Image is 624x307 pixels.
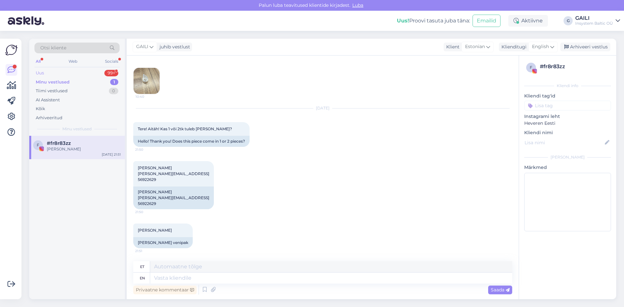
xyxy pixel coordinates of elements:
div: [DATE] 21:51 [102,152,121,157]
div: G [564,16,573,25]
div: GAILI [575,16,613,21]
a: GAILIInsystem Baltic OÜ [575,16,620,26]
span: Estonian [465,43,485,50]
div: en [140,273,145,284]
div: Hello! Thank you! Does this piece come in 1 or 2 pieces? [133,136,250,147]
div: Privaatne kommentaar [133,286,197,294]
div: [PERSON_NAME] venipak [133,237,193,248]
div: Arhiveeri vestlus [560,43,610,51]
span: [PERSON_NAME] [PERSON_NAME][EMAIL_ADDRESS] 56922629 [138,165,209,182]
div: # fr8r83zz [540,63,609,70]
div: Kliendi info [524,83,611,89]
div: All [34,57,42,66]
div: [PERSON_NAME] [PERSON_NAME][EMAIL_ADDRESS] 56922629 [133,186,214,209]
span: #fr8r83zz [47,140,71,146]
span: f [37,143,39,147]
div: Arhiveeritud [36,115,62,121]
p: Kliendi tag'id [524,93,611,99]
div: et [140,261,144,272]
div: Minu vestlused [36,79,70,85]
p: Heveren Eesti [524,120,611,127]
div: Klienditugi [499,44,526,50]
div: Web [67,57,79,66]
img: Attachment [134,68,160,94]
div: [PERSON_NAME] [47,146,121,152]
span: Tere! Aitäh! Kas 1 või 2tk tuleb [PERSON_NAME]? [138,126,232,131]
button: Emailid [473,15,500,27]
div: Uus [36,70,44,76]
span: 21:50 [135,147,160,152]
div: Insystem Baltic OÜ [575,21,613,26]
p: Instagrami leht [524,113,611,120]
input: Lisa tag [524,101,611,110]
div: juhib vestlust [157,44,190,50]
span: 10:40 [136,94,160,99]
input: Lisa nimi [525,139,604,146]
p: Kliendi nimi [524,129,611,136]
span: English [532,43,549,50]
div: Proovi tasuta juba täna: [397,17,470,25]
div: 0 [109,88,118,94]
b: Uus! [397,18,409,24]
div: 1 [110,79,118,85]
p: Märkmed [524,164,611,171]
span: 21:51 [135,249,160,253]
span: f [530,65,532,70]
div: Klient [444,44,460,50]
span: Saada [491,287,510,293]
div: [DATE] [133,105,512,111]
span: GAILI [136,43,148,50]
div: Kõik [36,106,45,112]
div: Tiimi vestlused [36,88,68,94]
span: Luba [350,2,365,8]
span: Minu vestlused [62,126,92,132]
img: Askly Logo [5,44,18,56]
span: [PERSON_NAME] [138,228,172,233]
div: 99+ [104,70,118,76]
div: Socials [104,57,120,66]
span: 21:50 [135,210,160,214]
div: Aktiivne [508,15,548,27]
span: Otsi kliente [40,45,66,51]
div: [PERSON_NAME] [524,154,611,160]
div: AI Assistent [36,97,60,103]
